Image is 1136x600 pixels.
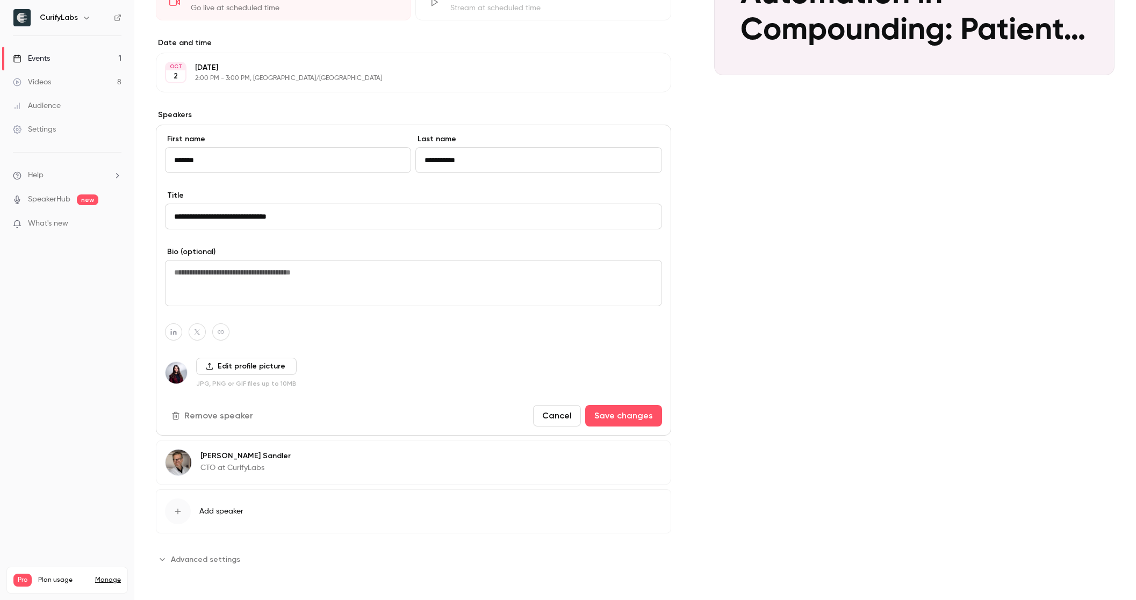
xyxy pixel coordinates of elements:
label: Edit profile picture [196,358,297,375]
li: help-dropdown-opener [13,170,121,181]
img: Ludmila Hrižanovska [166,362,187,384]
p: 2 [174,71,178,82]
div: Events [13,53,50,64]
label: Last name [415,134,662,144]
span: Help [28,170,44,181]
button: Advanced settings [156,551,247,568]
img: CurifyLabs [13,9,31,26]
button: Add speaker [156,489,671,533]
div: Go live at scheduled time [191,3,398,13]
a: SpeakerHub [28,194,70,205]
div: OCT [166,63,185,70]
label: Title [165,190,662,201]
section: Advanced settings [156,551,671,568]
h6: CurifyLabs [40,12,78,23]
label: Speakers [156,110,671,120]
button: Save changes [585,405,662,426]
label: Date and time [156,38,671,48]
span: Pro [13,574,32,587]
div: Audience [13,100,61,111]
span: Plan usage [38,576,89,584]
button: Cancel [533,405,581,426]
div: Stream at scheduled time [450,3,657,13]
a: Manage [95,576,121,584]
p: [DATE] [195,62,614,73]
p: JPG, PNG or GIF files up to 10MB [196,379,297,388]
img: Niklas Sandler [166,450,191,475]
div: Settings [13,124,56,135]
div: Videos [13,77,51,88]
p: [PERSON_NAME] Sandler [200,451,291,461]
span: Add speaker [199,506,243,517]
span: Advanced settings [171,554,240,565]
span: What's new [28,218,68,229]
label: Bio (optional) [165,247,662,257]
label: First name [165,134,411,144]
div: Niklas Sandler[PERSON_NAME] SandlerCTO at CurifyLabs [156,440,671,485]
p: 2:00 PM - 3:00 PM, [GEOGRAPHIC_DATA]/[GEOGRAPHIC_DATA] [195,74,614,83]
p: CTO at CurifyLabs [200,462,291,473]
span: new [77,194,98,205]
button: Remove speaker [165,405,262,426]
iframe: Noticeable Trigger [109,219,121,229]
